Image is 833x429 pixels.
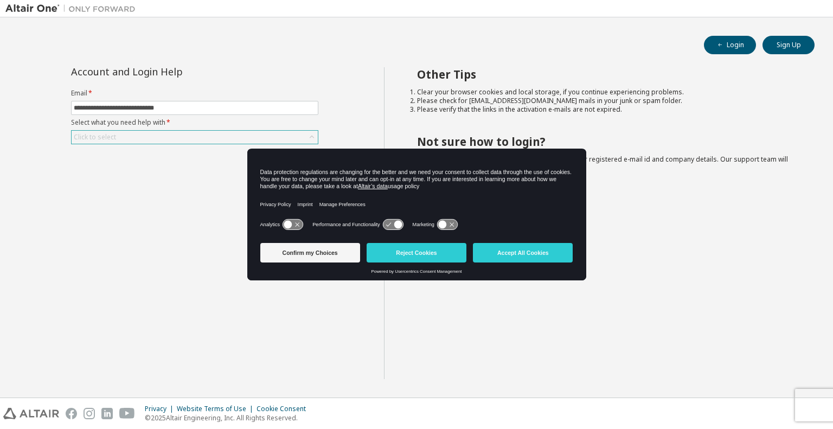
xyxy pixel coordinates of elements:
div: Privacy [145,405,177,413]
img: youtube.svg [119,408,135,419]
li: Please verify that the links in the activation e-mails are not expired. [417,105,796,114]
li: Please check for [EMAIL_ADDRESS][DOMAIN_NAME] mails in your junk or spam folder. [417,97,796,105]
button: Sign Up [762,36,815,54]
span: with a brief description of the problem, your registered e-mail id and company details. Our suppo... [417,155,788,172]
li: Clear your browser cookies and local storage, if you continue experiencing problems. [417,88,796,97]
div: Website Terms of Use [177,405,257,413]
label: Select what you need help with [71,118,318,127]
img: altair_logo.svg [3,408,59,419]
p: © 2025 Altair Engineering, Inc. All Rights Reserved. [145,413,312,422]
div: Cookie Consent [257,405,312,413]
img: linkedin.svg [101,408,113,419]
div: Click to select [74,133,116,142]
img: instagram.svg [84,408,95,419]
div: Account and Login Help [71,67,269,76]
h2: Not sure how to login? [417,135,796,149]
div: Click to select [72,131,318,144]
h2: Other Tips [417,67,796,81]
img: facebook.svg [66,408,77,419]
img: Altair One [5,3,141,14]
button: Login [704,36,756,54]
label: Email [71,89,318,98]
